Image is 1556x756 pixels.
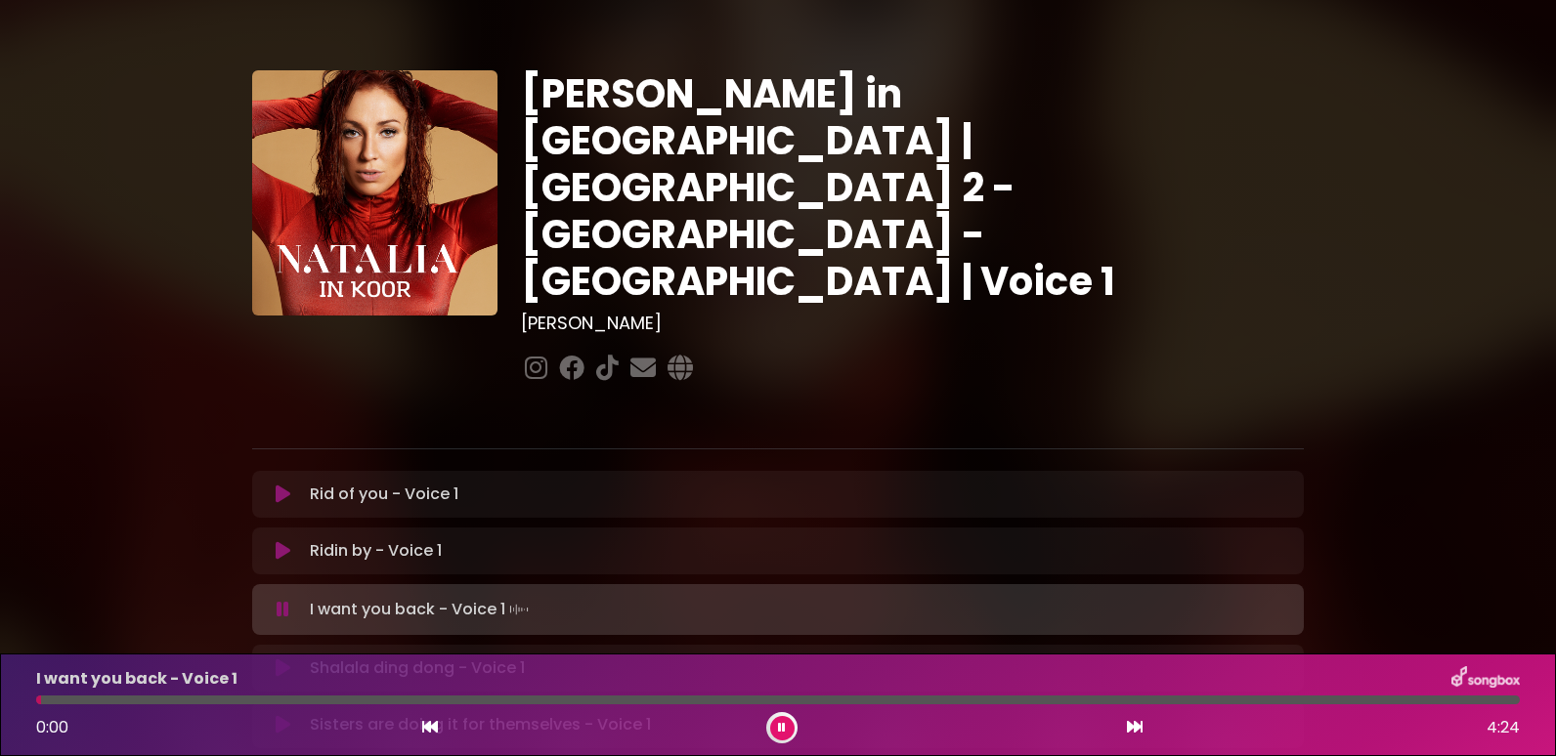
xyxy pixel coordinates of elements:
[36,667,238,691] p: I want you back - Voice 1
[505,596,533,623] img: waveform4.gif
[310,596,533,623] p: I want you back - Voice 1
[252,70,497,315] img: YTVS25JmS9CLUqXqkEhs
[1451,666,1520,692] img: songbox-logo-white.png
[1487,716,1520,739] span: 4:24
[36,716,68,738] span: 0:00
[521,70,1304,305] h1: [PERSON_NAME] in [GEOGRAPHIC_DATA] | [GEOGRAPHIC_DATA] 2 - [GEOGRAPHIC_DATA] - [GEOGRAPHIC_DATA] ...
[310,483,458,506] p: Rid of you - Voice 1
[521,313,1304,334] h3: [PERSON_NAME]
[310,539,442,563] p: Ridin by - Voice 1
